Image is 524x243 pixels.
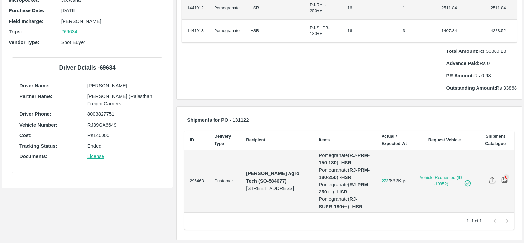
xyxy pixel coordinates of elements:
b: Advance Paid: [446,61,479,66]
td: 16 [342,20,398,43]
p: Rs 140000 [87,132,156,139]
p: 8003827751 [87,111,156,118]
p: [PERSON_NAME] [61,18,166,25]
b: Vendor Type : [9,40,39,45]
b: Shipments for PO - 131122 [187,117,249,123]
a: #69634 [61,29,78,34]
p: Spot Buyer [61,39,166,46]
p: Rs 33869.28 [446,48,517,55]
p: / 832 Kgs [382,177,407,185]
p: Pomegranate ( ) - [319,195,371,210]
p: [DATE] [61,7,166,14]
b: Partner Name: [19,94,52,99]
b: Request Vehicle [428,137,461,142]
b: Purchase Date : [9,8,44,13]
button: 272 [382,177,389,185]
strong: HSR [341,175,351,180]
b: Total Amount: [446,49,478,54]
td: RJ-SUPR-180++ [305,20,342,43]
td: Customer [209,150,241,213]
b: Documents: [19,154,47,159]
b: Trips : [9,29,22,34]
b: RJ-PRM-180-250 [319,167,370,180]
td: 1407.84 [436,20,485,43]
strong: HSR [337,189,347,194]
b: ID [190,137,194,142]
p: Pomegranate ( ) - [319,152,371,167]
b: Recipient [246,137,265,142]
b: Driver Name: [19,83,49,88]
p: Ended [87,142,156,150]
p: Rs 0 [446,60,517,67]
p: Pomegranate ( ) - [319,166,371,181]
b: Actual / Expected Wt [382,134,407,146]
strong: HSR [341,160,351,165]
p: [PERSON_NAME] [87,82,156,89]
p: Rs 0.98 [446,72,517,79]
b: Field Incharge : [9,19,44,24]
p: [PERSON_NAME] (Rajasthan Freight Carriers) [87,93,156,108]
b: Outstanding Amount: [446,85,496,91]
b: Driver Phone: [19,111,51,117]
div: 0 [504,174,509,180]
td: 1441913 [182,20,209,43]
p: Pomegranate ( ) - [319,181,371,196]
img: share [489,177,496,184]
td: 295463 [184,150,209,213]
b: PR Amount: [446,73,474,78]
img: preview [501,177,508,184]
strong: HSR [352,204,363,209]
p: Rs 33868 [446,84,517,91]
h6: Driver Details - 69634 [18,63,157,72]
b: RJ-SUPR-180++ [319,196,357,209]
b: Tracking Status: [19,143,57,149]
b: Vehicle Number: [19,122,57,128]
td: 3 [398,20,436,43]
a: Vehicle Requested (ID -19852) [418,175,472,187]
p: RJ39GA6649 [87,121,156,129]
strong: [PERSON_NAME] Agro Tech (SO-584677) [246,171,301,183]
td: HSR [245,20,305,43]
b: Delivery Type [215,134,231,146]
a: License [87,154,104,159]
td: 4223.52 [485,20,517,43]
p: [STREET_ADDRESS] [246,185,308,192]
b: Cost: [19,133,32,138]
td: Pomegranate [209,20,245,43]
p: 1–1 of 1 [466,218,482,224]
b: Shipment Catalogue [485,134,506,146]
b: Items [319,137,330,142]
